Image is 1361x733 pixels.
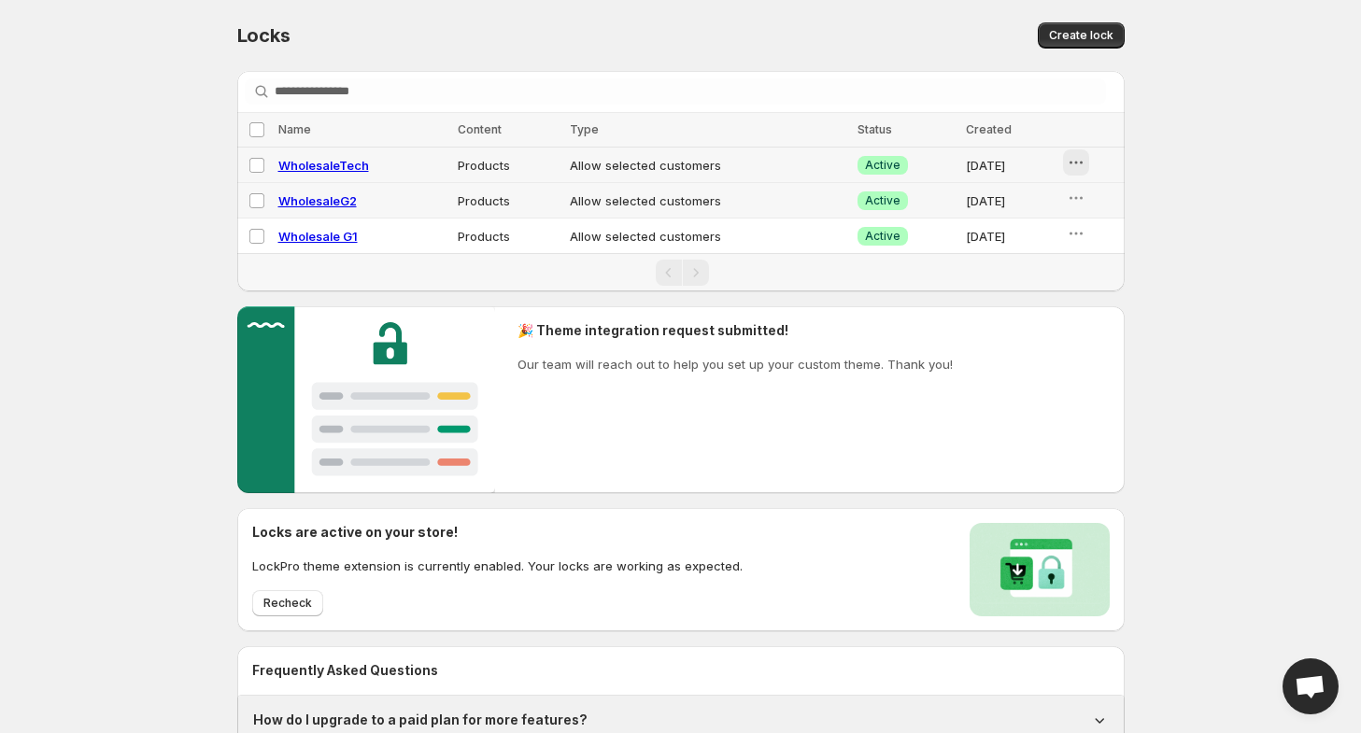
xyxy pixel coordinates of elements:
[278,229,358,244] a: Wholesale G1
[253,711,588,729] h1: How do I upgrade to a paid plan for more features?
[865,158,900,173] span: Active
[252,557,743,575] p: LockPro theme extension is currently enabled. Your locks are working as expected.
[960,218,1061,254] td: [DATE]
[970,523,1110,616] img: Locks activated
[865,229,900,244] span: Active
[517,321,953,340] h2: 🎉 Theme integration request submitted!
[278,193,357,208] a: WholesaleG2
[564,183,852,218] td: Allow selected customers
[458,122,502,136] span: Content
[960,183,1061,218] td: [DATE]
[237,306,496,493] img: Customer support
[865,193,900,208] span: Active
[564,148,852,183] td: Allow selected customers
[960,148,1061,183] td: [DATE]
[1283,658,1339,714] div: Open chat
[517,355,953,374] p: Our team will reach out to help you set up your custom theme. Thank you!
[966,122,1012,136] span: Created
[252,661,1110,680] h2: Frequently Asked Questions
[858,122,892,136] span: Status
[570,122,599,136] span: Type
[452,183,564,218] td: Products
[1049,28,1113,43] span: Create lock
[1038,22,1125,49] button: Create lock
[252,590,323,616] button: Recheck
[237,253,1125,291] nav: Pagination
[263,596,312,611] span: Recheck
[452,148,564,183] td: Products
[278,122,311,136] span: Name
[252,523,743,542] h2: Locks are active on your store!
[452,218,564,254] td: Products
[564,218,852,254] td: Allow selected customers
[278,158,369,173] a: WholesaleTech
[237,24,291,47] span: Locks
